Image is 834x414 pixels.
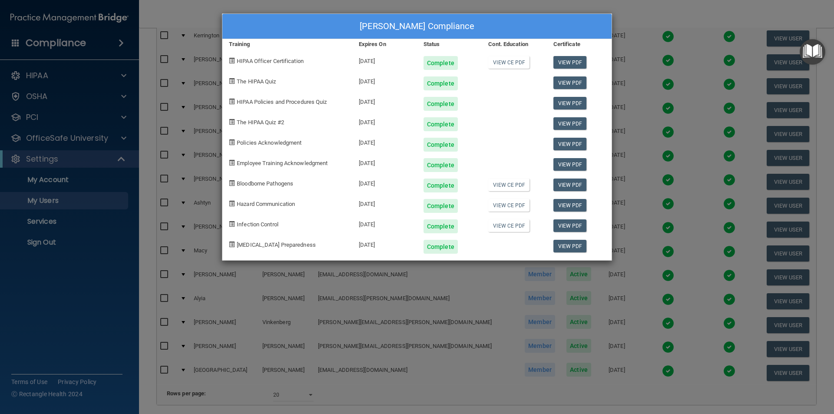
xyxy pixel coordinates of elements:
[547,39,612,50] div: Certificate
[237,160,328,166] span: Employee Training Acknowledgment
[424,97,458,111] div: Complete
[553,117,587,130] a: View PDF
[352,90,417,111] div: [DATE]
[352,111,417,131] div: [DATE]
[424,76,458,90] div: Complete
[424,179,458,192] div: Complete
[237,78,276,85] span: The HIPAA Quiz
[424,138,458,152] div: Complete
[553,179,587,191] a: View PDF
[424,199,458,213] div: Complete
[237,139,301,146] span: Policies Acknowledgment
[352,70,417,90] div: [DATE]
[424,56,458,70] div: Complete
[352,152,417,172] div: [DATE]
[352,50,417,70] div: [DATE]
[553,56,587,69] a: View PDF
[222,39,352,50] div: Training
[553,219,587,232] a: View PDF
[237,99,327,105] span: HIPAA Policies and Procedures Quiz
[488,179,530,191] a: View CE PDF
[424,158,458,172] div: Complete
[800,39,825,65] button: Open Resource Center
[222,14,612,39] div: [PERSON_NAME] Compliance
[352,39,417,50] div: Expires On
[488,199,530,212] a: View CE PDF
[237,58,304,64] span: HIPAA Officer Certification
[553,158,587,171] a: View PDF
[488,56,530,69] a: View CE PDF
[488,219,530,232] a: View CE PDF
[424,117,458,131] div: Complete
[237,201,295,207] span: Hazard Communication
[424,240,458,254] div: Complete
[237,180,293,187] span: Bloodborne Pathogens
[352,131,417,152] div: [DATE]
[424,219,458,233] div: Complete
[553,138,587,150] a: View PDF
[352,233,417,254] div: [DATE]
[553,240,587,252] a: View PDF
[237,242,316,248] span: [MEDICAL_DATA] Preparedness
[553,199,587,212] a: View PDF
[553,76,587,89] a: View PDF
[553,97,587,109] a: View PDF
[237,221,278,228] span: Infection Control
[352,172,417,192] div: [DATE]
[352,192,417,213] div: [DATE]
[482,39,546,50] div: Cont. Education
[237,119,284,126] span: The HIPAA Quiz #2
[352,213,417,233] div: [DATE]
[417,39,482,50] div: Status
